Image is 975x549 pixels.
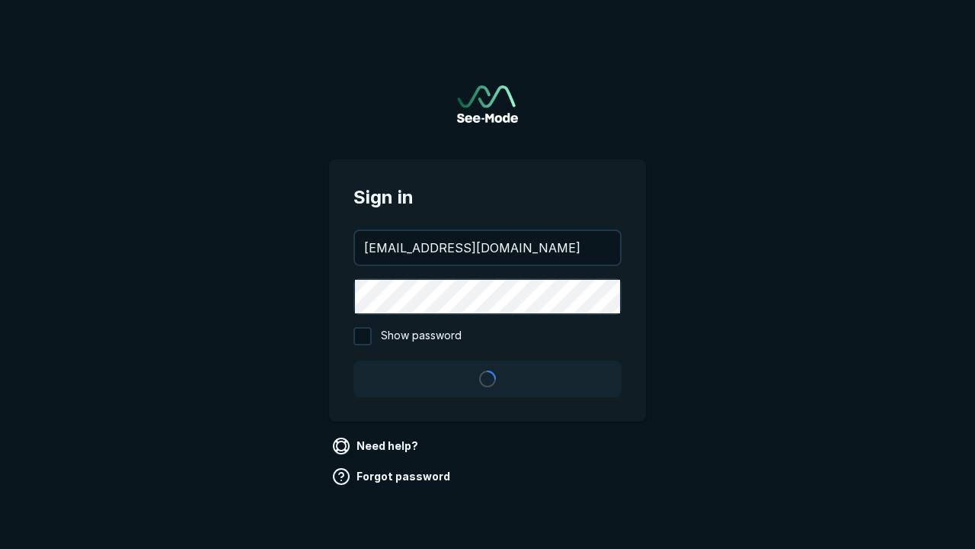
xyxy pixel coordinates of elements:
img: See-Mode Logo [457,85,518,123]
input: your@email.com [355,231,620,265]
a: Need help? [329,434,424,458]
a: Forgot password [329,464,456,489]
span: Show password [381,327,462,345]
span: Sign in [353,184,622,211]
a: Go to sign in [457,85,518,123]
